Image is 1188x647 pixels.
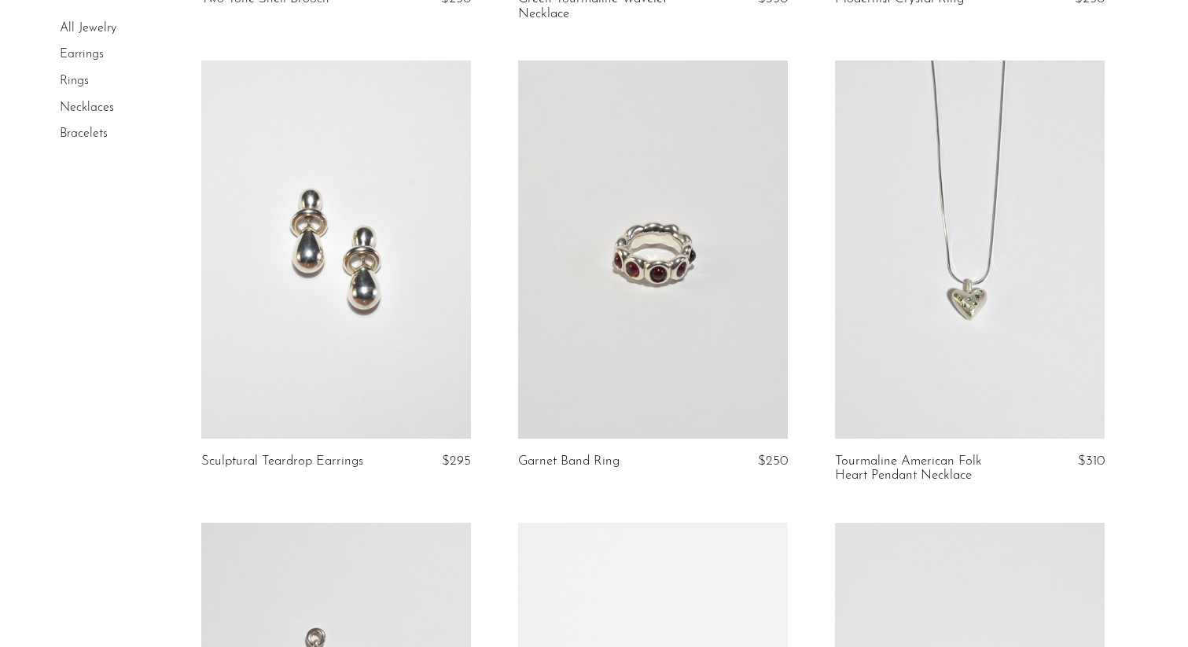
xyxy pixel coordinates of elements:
span: $295 [442,454,471,468]
a: All Jewelry [60,22,116,35]
a: Bracelets [60,127,108,140]
a: Tourmaline American Folk Heart Pendant Necklace [835,454,1014,483]
span: $250 [758,454,788,468]
a: Rings [60,75,89,87]
a: Sculptural Teardrop Earrings [201,454,363,469]
span: $310 [1078,454,1105,468]
a: Earrings [60,49,104,61]
a: Necklaces [60,101,114,114]
a: Garnet Band Ring [518,454,620,469]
